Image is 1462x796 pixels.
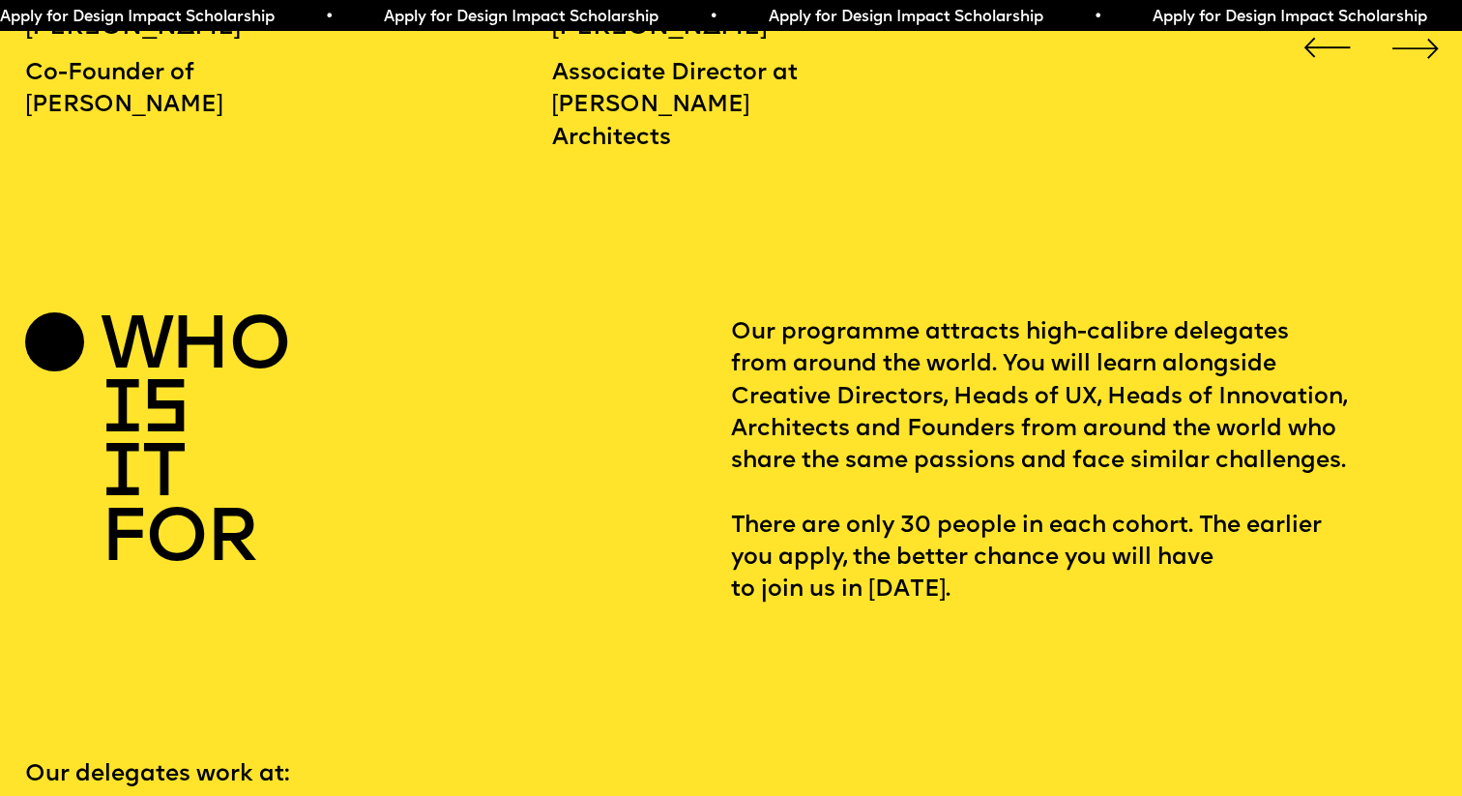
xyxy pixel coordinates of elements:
h2: who is it for [101,317,247,574]
div: Previous slide [1298,18,1356,76]
p: Associate Director at [PERSON_NAME] Architects [552,58,815,155]
span: • [323,10,332,25]
p: Co-Founder of [PERSON_NAME] [25,58,288,123]
span: • [1092,10,1100,25]
p: Our delegates work at: [25,759,1437,791]
p: Our programme attracts high-calibre delegates from around the world. You will learn alongside Cre... [731,317,1437,606]
span: • [708,10,716,25]
div: Next slide [1387,18,1445,76]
